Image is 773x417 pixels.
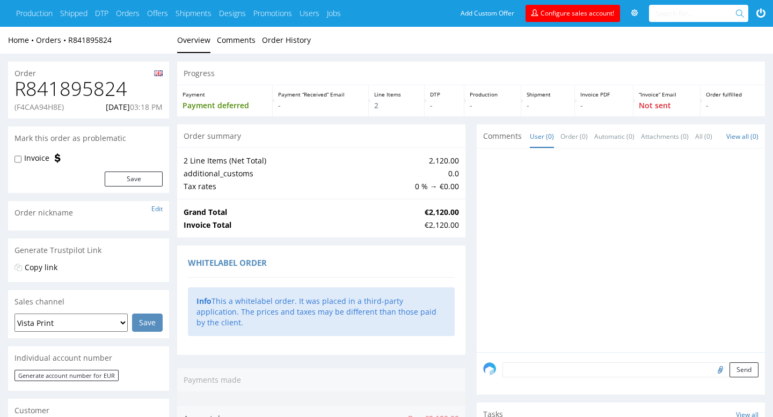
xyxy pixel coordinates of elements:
div: Generate Trustpilot Link [8,239,169,262]
a: Add Custom Offer [455,5,520,22]
a: Automatic (0) [594,125,635,148]
span: Configure sales account! [541,9,614,18]
p: DTP [430,91,458,98]
p: “Invoice” Email [639,91,694,98]
a: Attachments (0) [641,125,689,148]
a: Configure sales account! [526,5,620,22]
strong: Grand Total [184,207,227,217]
p: 2 [374,100,419,111]
span: Whitelabel order [188,257,267,268]
a: View all (0) [726,132,759,141]
a: Orders [36,35,68,45]
button: Generate account number for EUR [14,370,119,381]
span: Comments [483,131,522,142]
a: Overview [177,27,210,53]
a: Shipped [60,8,87,19]
p: Shipment [527,91,568,98]
p: Production [470,91,515,98]
a: Production [16,8,53,19]
p: - [430,100,458,111]
h1: R841895824 [14,78,163,100]
strong: Invoice Total [184,220,231,230]
td: additional_customs [184,167,412,180]
p: (F4CAA94H8E) [14,102,64,113]
a: Order History [262,27,311,53]
p: - [278,100,362,111]
div: This a whitelabel order. It was placed in a third-party application. The prices and taxes may be ... [188,287,455,336]
input: Search for... [655,5,738,22]
input: Save [132,314,163,332]
div: Order nickname [8,201,169,225]
p: - [470,100,515,111]
img: share_image_120x120.png [483,362,496,375]
strong: €2,120.00 [425,207,459,217]
a: Shipments [176,8,212,19]
a: Offers [147,8,168,19]
div: €2,120.00 [425,220,459,230]
div: Sales channel [8,290,169,314]
strong: Info [196,296,212,306]
div: Mark this order as problematic [8,126,169,150]
p: Payment deferred [183,100,267,111]
p: Payment [183,91,267,98]
a: DTP [95,8,108,19]
td: 0.0 [412,167,459,180]
a: Comments [217,27,256,53]
td: 2 Line Items (Net Total) [184,154,412,167]
td: 2,120.00 [412,154,459,167]
div: Individual account number [8,346,169,370]
p: Payment “Received” Email [278,91,362,98]
p: - [527,100,568,111]
div: Progress [177,62,765,85]
a: Users [300,8,319,19]
div: Order [8,62,169,79]
button: Send [730,362,759,377]
td: Tax rates [184,180,412,193]
a: User (0) [530,125,554,148]
p: Order fulfilled [706,91,760,98]
a: Order (0) [560,125,588,148]
label: Invoice [24,153,49,163]
img: icon-invoice-flag.svg [52,153,63,163]
a: All (0) [695,125,712,148]
a: R841895824 [68,35,112,45]
p: - [580,100,628,111]
p: Not sent [639,100,694,111]
a: Edit [151,204,163,213]
p: - [706,100,760,111]
div: Order summary [177,124,465,148]
span: 03:18 PM [130,102,163,112]
a: Designs [219,8,246,19]
img: gb-5d72c5a8bef80fca6f99f476e15ec95ce2d5e5f65c6dab9ee8e56348be0d39fc.png [154,70,163,76]
a: Jobs [327,8,341,19]
p: Invoice PDF [580,91,628,98]
button: Save [105,172,163,187]
p: Line Items [374,91,419,98]
a: Copy link [25,262,57,272]
p: [DATE] [106,102,163,113]
a: Promotions [253,8,292,19]
td: 0 % → €0.00 [412,180,459,193]
a: Orders [116,8,140,19]
a: Home [8,35,36,45]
